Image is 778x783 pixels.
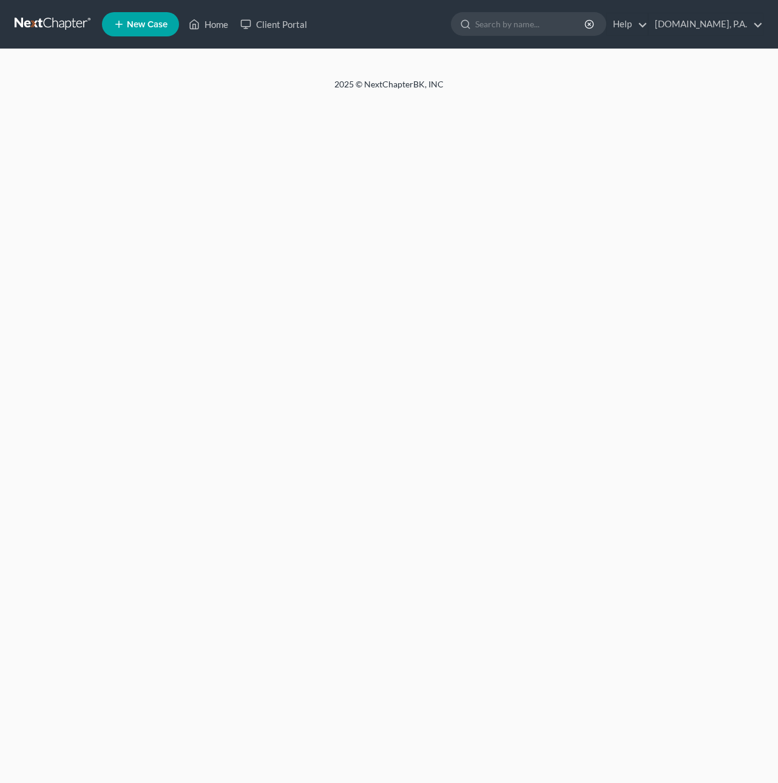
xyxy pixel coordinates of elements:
[43,78,735,100] div: 2025 © NextChapterBK, INC
[183,13,234,35] a: Home
[475,13,586,35] input: Search by name...
[607,13,648,35] a: Help
[234,13,313,35] a: Client Portal
[127,20,167,29] span: New Case
[649,13,763,35] a: [DOMAIN_NAME], P.A.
